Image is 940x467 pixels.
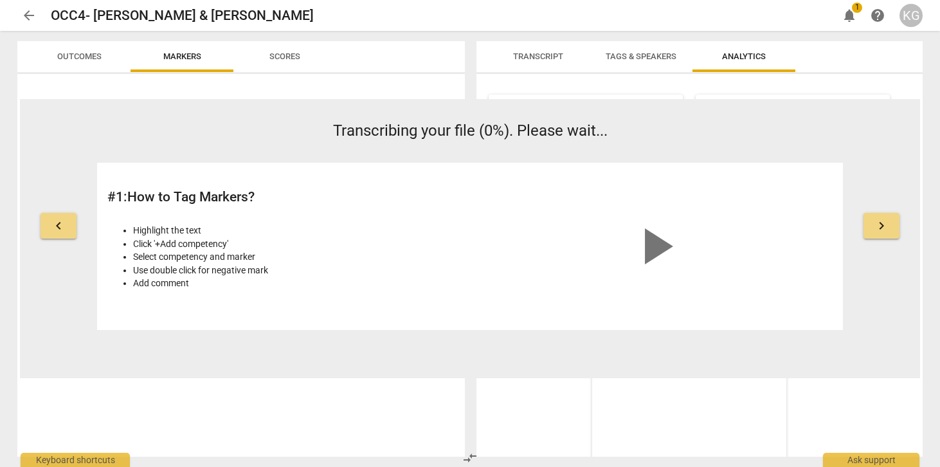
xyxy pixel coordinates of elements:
div: Keyboard shortcuts [21,453,130,467]
span: keyboard_arrow_left [51,218,66,233]
li: Add comment [133,277,463,290]
li: Select competency and marker [133,250,463,264]
div: Ask support [823,453,919,467]
span: help [870,8,885,23]
li: Click '+Add competency' [133,237,463,251]
a: Help [866,4,889,27]
button: Notifications [838,4,861,27]
span: Outcomes [57,51,102,61]
span: keyboard_arrow_right [874,218,889,233]
div: Talk and Pause Ratio [696,97,890,112]
h2: # 1 : How to Tag Markers? [107,189,463,205]
span: arrow_back [21,8,37,23]
span: Transcript [513,51,563,61]
span: notifications [842,8,857,23]
span: Transcribing your file (0%). Please wait... [333,122,608,140]
span: 1 [852,3,862,13]
button: KG [899,4,923,27]
li: Highlight the text [133,224,463,237]
span: play_arrow [624,215,686,277]
li: Use double click for negative mark [133,264,463,277]
span: Markers [163,51,201,61]
h2: OCC4- [PERSON_NAME] & [PERSON_NAME] [51,8,314,24]
span: compare_arrows [462,450,478,466]
div: Talk Ratio [489,97,683,112]
span: Scores [269,51,300,61]
span: Analytics [722,51,766,61]
span: Tags & Speakers [606,51,676,61]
